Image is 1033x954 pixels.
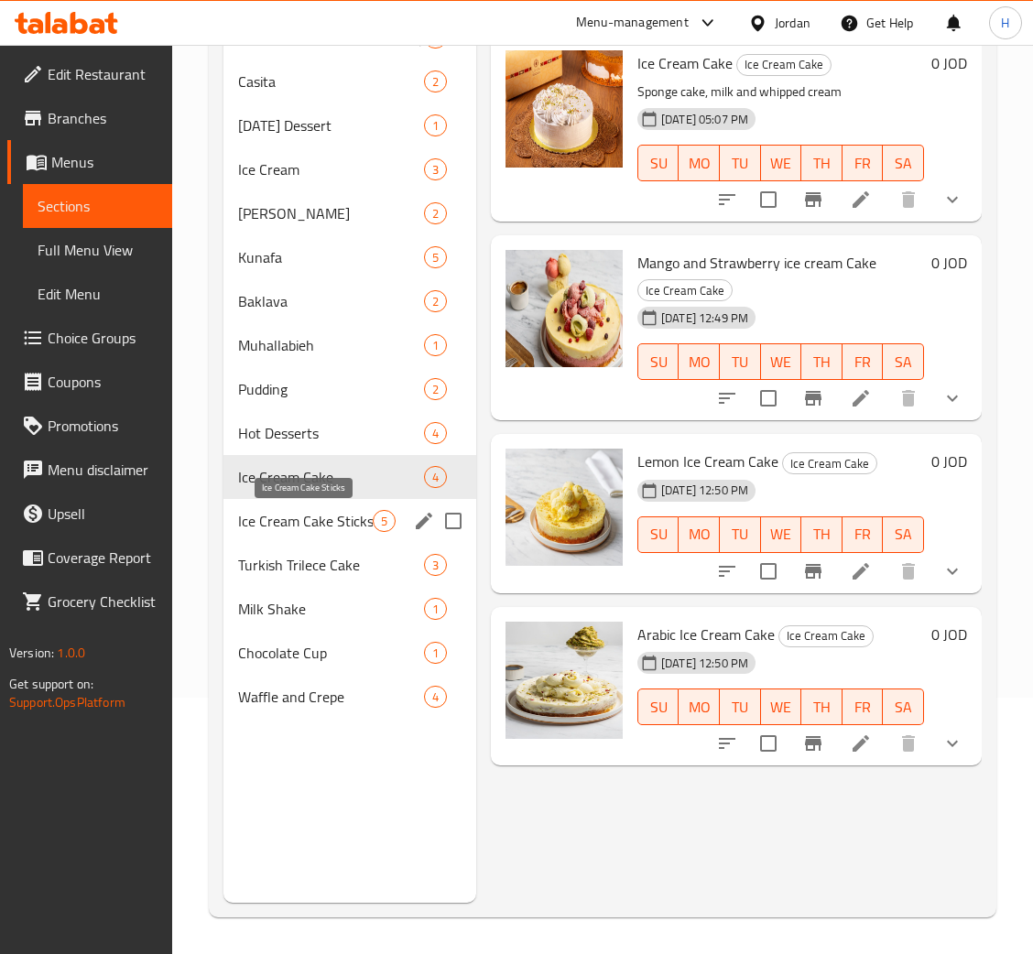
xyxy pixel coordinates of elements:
a: Edit menu item [850,189,872,211]
div: items [424,466,447,488]
span: Promotions [48,415,158,437]
button: MO [679,516,720,553]
span: Chocolate Cup [238,642,424,664]
div: items [424,334,447,356]
div: Muhallabieh1 [223,323,476,367]
div: Baklava2 [223,279,476,323]
div: Turkish Trilece Cake3 [223,543,476,587]
button: TU [720,688,761,725]
span: SA [890,521,917,547]
img: Arabic Ice Cream Cake [506,622,623,739]
span: TU [727,521,754,547]
div: items [424,70,447,92]
span: Turkish Trilece Cake [238,554,424,576]
button: FR [843,343,884,380]
button: delete [886,178,930,222]
span: SA [890,694,917,721]
span: TH [809,521,835,547]
button: sort-choices [705,178,749,222]
button: SA [883,688,924,725]
span: 1 [425,601,446,618]
button: TH [801,516,843,553]
span: 1.0.0 [57,641,85,665]
span: Full Menu View [38,239,158,261]
button: WE [761,145,802,181]
div: Ice Cream Cake [637,279,733,301]
span: Edit Restaurant [48,63,158,85]
span: Menus [51,151,158,173]
a: Edit menu item [850,387,872,409]
span: 2 [425,293,446,310]
span: [PERSON_NAME] [238,202,424,224]
span: MO [686,349,712,375]
a: Coupons [7,360,172,404]
a: Edit Menu [23,272,172,316]
div: items [424,158,447,180]
a: Support.OpsPlatform [9,690,125,714]
span: Ice Cream Cake [637,49,733,77]
span: SA [890,150,917,177]
button: SA [883,343,924,380]
div: items [424,378,447,400]
button: show more [930,721,974,765]
div: Ice Cream Cake [778,625,874,647]
div: Muhallabieh [238,334,424,356]
div: Casita2 [223,60,476,103]
span: TH [809,150,835,177]
div: items [424,598,447,620]
span: 1 [425,117,446,135]
div: Ice Cream Cake Sticks5edit [223,499,476,543]
button: show more [930,376,974,420]
span: WE [768,349,795,375]
div: items [424,246,447,268]
span: 4 [425,425,446,442]
span: Ice Cream Cake [783,453,876,474]
div: Waffle and Crepe [238,686,424,708]
div: Menu-management [576,12,689,34]
span: Ice Cream [238,158,424,180]
span: [DATE] 12:50 PM [654,482,756,499]
div: Halawet Al Jabin [238,202,424,224]
div: items [424,686,447,708]
img: Mango and Strawberry ice cream Cake [506,250,623,367]
span: TH [809,349,835,375]
a: Coverage Report [7,536,172,580]
button: FR [843,145,884,181]
div: items [424,290,447,312]
h6: 0 JOD [931,449,967,474]
span: 4 [425,469,446,486]
button: SA [883,516,924,553]
button: show more [930,549,974,593]
span: MO [686,521,712,547]
span: Hot Desserts [238,422,424,444]
div: Pudding [238,378,424,400]
span: Version: [9,641,54,665]
span: Sections [38,195,158,217]
a: Edit menu item [850,732,872,754]
span: SU [646,349,671,375]
div: Ice Cream3 [223,147,476,191]
a: Grocery Checklist [7,580,172,623]
span: FR [850,521,876,547]
span: FR [850,349,876,375]
a: Branches [7,96,172,140]
button: edit [410,507,438,535]
span: Edit Menu [38,283,158,305]
div: [PERSON_NAME]2 [223,191,476,235]
span: Milk Shake [238,598,424,620]
button: MO [679,145,720,181]
span: MO [686,694,712,721]
svg: Show Choices [941,732,963,754]
span: Ice Cream Cake [238,466,424,488]
span: Upsell [48,503,158,525]
span: FR [850,694,876,721]
div: items [373,510,396,532]
a: Choice Groups [7,316,172,360]
span: Ice Cream Cake [737,54,831,75]
div: Ice Cream Cake4 [223,455,476,499]
button: delete [886,721,930,765]
div: Pudding2 [223,367,476,411]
